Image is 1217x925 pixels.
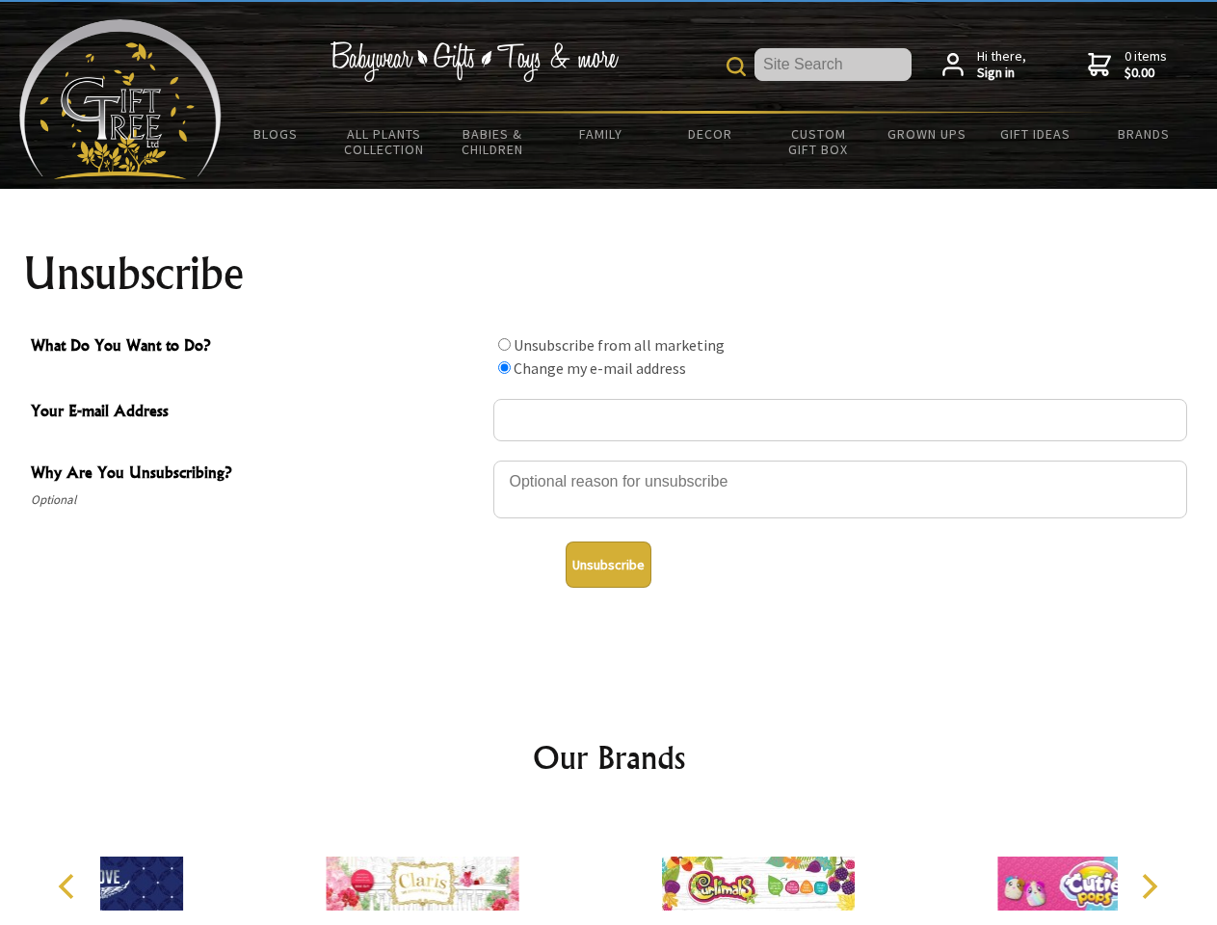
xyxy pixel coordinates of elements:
[1127,865,1170,908] button: Next
[330,41,619,82] img: Babywear - Gifts - Toys & more
[1088,48,1167,82] a: 0 items$0.00
[872,114,981,154] a: Grown Ups
[19,19,222,179] img: Babyware - Gifts - Toys and more...
[981,114,1090,154] a: Gift Ideas
[23,251,1195,297] h1: Unsubscribe
[493,399,1187,441] input: Your E-mail Address
[547,114,656,154] a: Family
[331,114,439,170] a: All Plants Collection
[222,114,331,154] a: BLOGS
[977,48,1026,82] span: Hi there,
[977,65,1026,82] strong: Sign in
[1124,47,1167,82] span: 0 items
[31,489,484,512] span: Optional
[1124,65,1167,82] strong: $0.00
[31,333,484,361] span: What Do You Want to Do?
[31,399,484,427] span: Your E-mail Address
[727,57,746,76] img: product search
[498,361,511,374] input: What Do You Want to Do?
[514,358,686,378] label: Change my e-mail address
[498,338,511,351] input: What Do You Want to Do?
[754,48,912,81] input: Site Search
[31,461,484,489] span: Why Are You Unsubscribing?
[39,734,1179,780] h2: Our Brands
[764,114,873,170] a: Custom Gift Box
[514,335,725,355] label: Unsubscribe from all marketing
[566,542,651,588] button: Unsubscribe
[493,461,1187,518] textarea: Why Are You Unsubscribing?
[438,114,547,170] a: Babies & Children
[48,865,91,908] button: Previous
[942,48,1026,82] a: Hi there,Sign in
[1090,114,1199,154] a: Brands
[655,114,764,154] a: Decor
